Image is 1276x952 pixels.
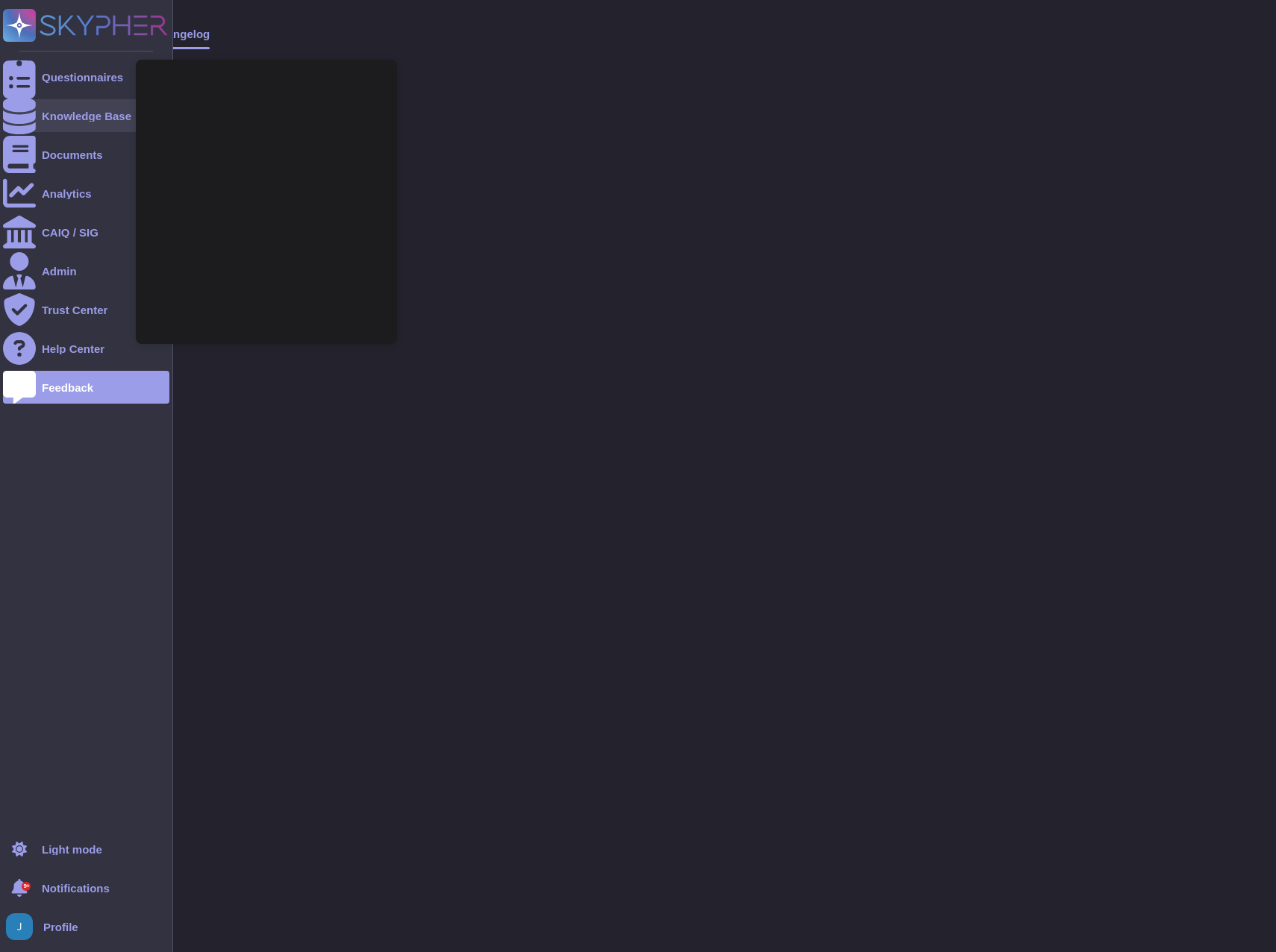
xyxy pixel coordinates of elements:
[42,266,77,277] div: Admin
[3,138,169,171] a: Documents
[43,921,78,933] span: Profile
[3,293,169,326] a: Trust Center
[152,28,210,40] span: Changelog
[42,382,93,393] div: Feedback
[3,910,43,943] button: user
[42,844,102,855] div: Light mode
[3,177,169,210] a: Analytics
[3,254,169,287] a: Admin
[3,332,169,365] a: Help Center
[3,371,169,404] a: Feedback
[42,343,104,354] div: Help Center
[3,216,169,248] a: CAIQ / SIG
[6,913,33,940] img: user
[42,188,92,199] div: Analytics
[42,227,98,238] div: CAIQ / SIG
[42,149,103,160] div: Documents
[3,99,169,132] a: Knowledge Base
[42,883,110,894] span: Notifications
[3,60,169,93] a: Questionnaires
[22,882,31,891] div: 9+
[42,304,107,316] div: Trust Center
[42,110,131,122] div: Knowledge Base
[42,72,123,83] div: Questionnaires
